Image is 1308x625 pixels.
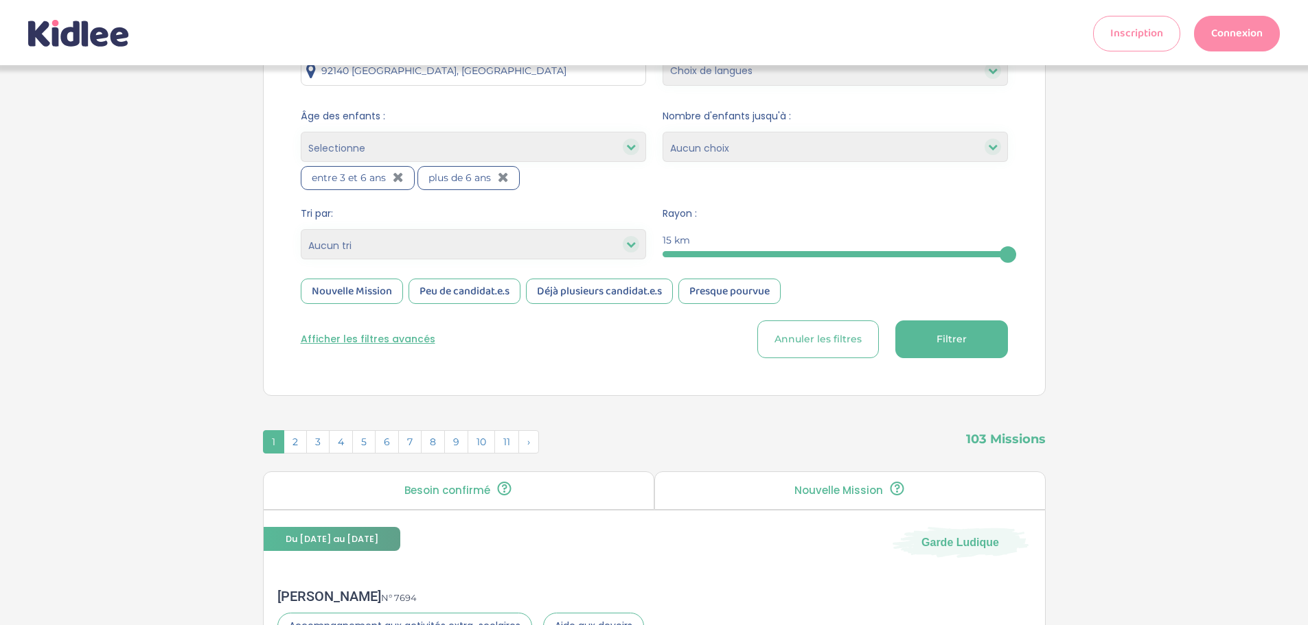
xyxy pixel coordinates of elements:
[398,430,422,453] span: 7
[663,109,1008,123] span: Nombre d'enfants jusqu'à :
[375,430,399,453] span: 6
[775,332,862,346] span: Annuler les filtres
[409,279,520,304] div: Peu de candidat.e.s
[284,430,307,453] span: 2
[1093,16,1180,51] a: Inscription
[421,430,445,453] span: 8
[794,485,883,496] p: Nouvelle Mission
[312,172,386,184] span: entre 3 et 6 ans
[678,279,781,304] div: Presque pourvue
[263,430,284,453] span: 1
[301,279,403,304] div: Nouvelle Mission
[937,332,967,346] span: Filtrer
[921,534,999,550] span: Garde Ludique
[966,416,1046,449] span: 103 Missions
[301,56,646,86] input: Ville ou code postale
[494,430,519,453] span: 11
[428,172,491,184] span: plus de 6 ans
[468,430,495,453] span: 10
[381,592,417,603] span: N° 7694
[264,527,400,551] span: Du [DATE] au [DATE]
[757,320,879,358] button: Annuler les filtres
[329,430,353,453] span: 4
[404,485,490,496] p: Besoin confirmé
[301,207,646,221] span: Tri par:
[518,430,539,453] span: Suivant »
[895,320,1008,358] button: Filtrer
[301,109,646,123] span: Âge des enfants :
[526,279,673,304] div: Déjà plusieurs candidat.e.s
[663,207,1008,221] span: Rayon :
[663,233,690,248] span: 15 km
[301,332,435,346] button: Afficher les filtres avancés
[1194,16,1280,51] a: Connexion
[306,430,330,453] span: 3
[352,430,376,453] span: 5
[277,588,644,604] div: [PERSON_NAME]
[444,430,468,453] span: 9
